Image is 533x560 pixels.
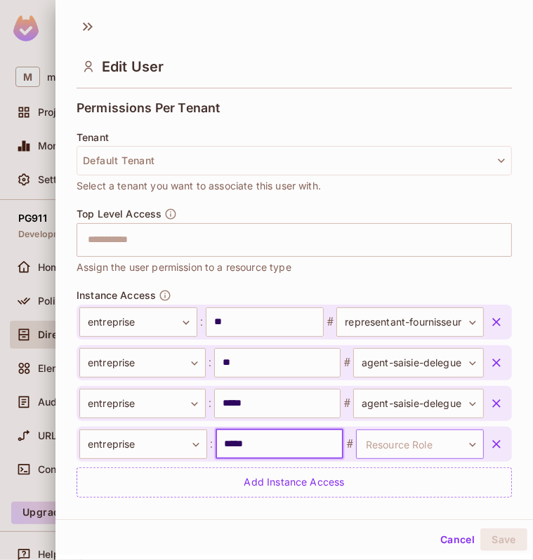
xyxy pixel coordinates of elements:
span: Tenant [77,132,109,143]
div: Add Instance Access [77,467,512,498]
div: agent-saisie-delegue [353,348,484,378]
span: # [324,314,336,331]
span: Top Level Access [77,208,162,220]
div: entreprise [79,389,206,418]
span: # [341,395,353,412]
div: entreprise [79,348,206,378]
div: representant-fournisseur [336,307,484,337]
div: agent-saisie-delegue [353,389,484,418]
span: Edit User [102,58,164,75]
span: : [206,395,214,412]
span: Select a tenant you want to associate this user with. [77,178,321,194]
span: Instance Access [77,290,156,301]
span: Assign the user permission to a resource type [77,260,291,275]
button: Default Tenant [77,146,512,175]
span: : [207,436,216,453]
button: Cancel [435,528,480,551]
span: # [343,436,356,453]
span: : [197,314,206,331]
button: Open [504,238,507,241]
span: # [341,354,353,371]
button: Save [480,528,527,551]
div: entreprise [79,429,207,459]
span: : [206,354,214,371]
div: entreprise [79,307,197,337]
span: Permissions Per Tenant [77,101,220,115]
